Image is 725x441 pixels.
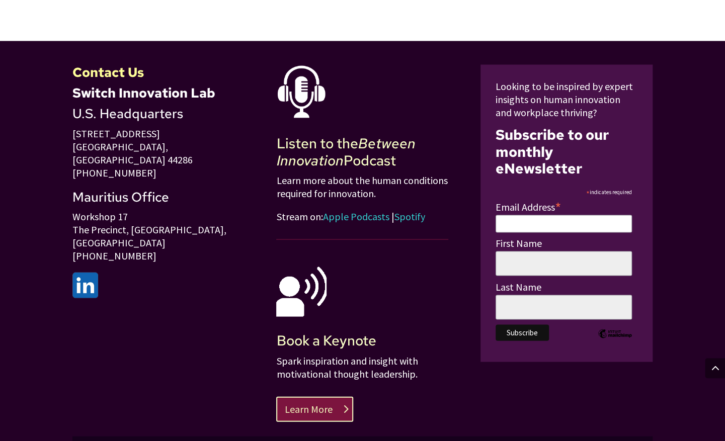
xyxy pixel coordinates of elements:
[72,166,156,179] span: [PHONE_NUMBER]
[496,185,632,198] div: indicates required
[276,173,447,199] span: Learn more about the human conditions required for innovation.
[276,210,425,222] span: Stream on: |
[496,236,632,249] label: First Name
[276,267,326,316] img: speaking icon white
[496,126,637,177] h2: Subscribe to our monthly eNewsletter
[496,280,632,293] label: Last Name
[276,396,353,421] a: Learn More
[72,105,183,122] span: U.S. Headquarters
[276,133,415,169] em: Between Innovation
[72,140,193,165] span: [GEOGRAPHIC_DATA], [GEOGRAPHIC_DATA] 44286
[598,323,632,343] img: Intuit Mailchimp
[598,333,632,346] a: Intuit Mailchimp
[394,210,425,222] a: Spotify
[496,79,637,119] p: Looking to be inspired by expert insights on human innovation and workplace thriving?
[72,249,156,261] span: [PHONE_NUMBER]
[496,324,549,340] input: Subscribe
[276,135,448,173] h2: Listen to the Podcast
[72,127,160,139] span: [STREET_ADDRESS]
[72,210,128,222] span: Workshop 17
[323,210,389,222] a: Apple Podcasts
[72,84,215,101] strong: Switch Innovation Lab
[72,223,226,248] span: The Precinct, [GEOGRAPHIC_DATA], [GEOGRAPHIC_DATA]
[276,354,418,380] span: Spark inspiration and insight with motivational thought leadership.
[276,332,448,354] h2: Book a Keynote
[72,63,144,80] strong: Contact Us
[276,64,326,119] img: podcast icon
[72,188,169,205] span: Mauritius Office
[496,198,632,213] label: Email Address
